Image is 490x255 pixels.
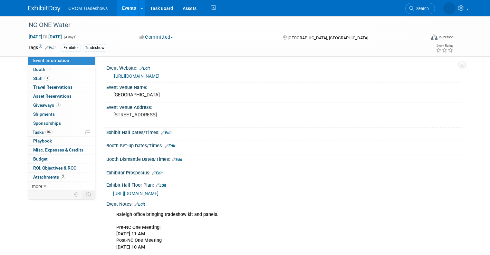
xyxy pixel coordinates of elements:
span: ROI, Objectives & ROO [33,165,76,171]
a: Edit [45,45,56,50]
a: Giveaways1 [28,101,95,110]
div: Exhibitor Prospectus: [106,168,462,176]
a: Shipments [28,110,95,119]
span: 1 [56,103,61,107]
td: Tags [28,44,56,52]
span: Playbook [33,138,52,143]
span: [GEOGRAPHIC_DATA], [GEOGRAPHIC_DATA] [288,35,368,40]
a: Asset Reservations [28,92,95,101]
a: Event Information [28,56,95,65]
span: 0% [45,130,53,134]
td: Personalize Event Tab Strip [71,191,82,199]
span: Tasks [33,130,53,135]
a: Playbook [28,137,95,145]
div: Exhibitor [62,44,81,51]
div: Event Website: [106,63,462,72]
div: Booth Dismantle Dates/Times: [106,154,462,163]
span: Event Information [33,58,69,63]
span: Budget [33,156,48,162]
img: ExhibitDay [28,5,61,12]
div: Event Rating [436,44,453,47]
div: In-Person [438,35,454,40]
span: Attachments [33,174,65,180]
b: Raleigh office bringing tradeshow kit and panels. [116,212,218,217]
span: Shipments [33,112,55,117]
div: Event Notes: [106,199,462,208]
span: more [32,183,42,189]
div: Event Venue Name: [106,83,462,91]
a: Edit [172,157,182,162]
div: Event Venue Address: [106,103,462,111]
i: Booth reservation complete [48,67,52,71]
a: Booth [28,65,95,74]
a: Edit [152,171,163,175]
span: to [42,34,48,39]
span: Sponsorships [33,121,61,126]
div: Exhibit Hall Dates/Times: [106,128,462,136]
div: Tradeshow [83,44,106,51]
a: Sponsorships [28,119,95,128]
pre: [STREET_ADDRESS] [113,112,247,118]
span: Booth [33,67,53,72]
a: Edit [165,144,175,148]
b: [DATE] 10 AM [116,244,145,250]
span: CROM Tradeshows [68,6,108,11]
img: Format-Inperson.png [431,34,437,40]
div: Exhibit Hall Floor Plan: [106,180,462,189]
a: [URL][DOMAIN_NAME] [114,74,159,79]
a: Attachments2 [28,173,95,181]
img: Kristin Elliott [443,2,456,15]
a: Travel Reservations [28,83,95,92]
a: Edit [161,131,172,135]
span: Search [414,6,429,11]
a: [URL][DOMAIN_NAME] [113,191,159,196]
span: Asset Reservations [33,93,72,99]
a: Edit [139,66,150,71]
span: Staff [33,76,49,81]
div: Booth Set-up Dates/Times: [106,141,462,149]
b: [DATE] 11 AM [116,231,145,237]
span: (4 days) [63,35,77,39]
span: Giveaways [33,103,61,108]
span: 2 [61,174,65,179]
a: Staff3 [28,74,95,83]
div: Event Format [391,34,454,43]
button: Committed [137,34,176,41]
b: Pre-NC One Meeting: [116,225,161,230]
a: Edit [134,202,145,207]
a: ROI, Objectives & ROO [28,164,95,172]
div: [GEOGRAPHIC_DATA] [111,90,457,100]
span: [DATE] [DATE] [28,34,62,40]
a: Edit [156,183,166,188]
a: Tasks0% [28,128,95,137]
span: Travel Reservations [33,84,72,90]
a: Misc. Expenses & Credits [28,146,95,154]
span: Misc. Expenses & Credits [33,147,83,152]
div: NC ONE Water [26,19,418,31]
td: Toggle Event Tabs [82,191,95,199]
a: Search [405,3,435,14]
b: Post-NC One Meeting [116,238,162,243]
a: Budget [28,155,95,163]
span: 3 [44,76,49,81]
a: more [28,182,95,191]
